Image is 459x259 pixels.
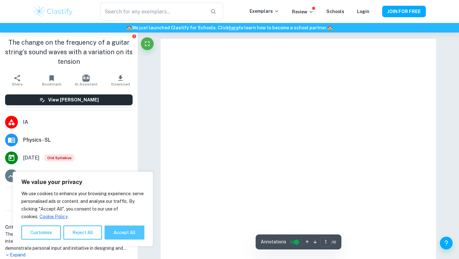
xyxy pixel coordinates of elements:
[23,154,40,162] span: [DATE]
[75,82,98,86] span: AI Assistant
[23,136,133,144] span: Physics - SL
[21,190,144,220] p: We use cookies to enhance your browsing experience, serve personalised ads or content, and analys...
[111,82,130,86] span: Download
[39,214,68,219] a: Cookie Policy
[331,239,336,245] span: / 12
[440,237,453,249] button: Help and Feedback
[5,94,133,105] button: View [PERSON_NAME]
[45,154,74,161] span: Old Syllabus
[250,8,279,15] p: Exemplars
[48,96,99,103] h6: View [PERSON_NAME]
[3,213,135,221] h6: Examiner's summary
[45,154,74,161] div: Starting from the May 2025 session, the Physics IA requirements have changed. It's OK to refer to...
[326,9,344,14] a: Schools
[327,25,333,30] span: 🏫
[357,9,369,14] a: Login
[5,224,133,231] h6: Criterion A [ 2 / 2 ]:
[23,118,133,126] span: IA
[5,231,133,252] h1: The student's choice of topic is justified by their personal interest in music and experience own...
[34,71,69,89] button: Bookmark
[105,226,144,240] button: Accept All
[229,25,239,30] a: here
[69,71,103,89] button: AI Assistant
[13,172,153,246] div: We value your privacy
[42,82,62,86] span: Bookmark
[1,24,458,31] h6: We just launched Clastify for Schools. Click to learn how to become a school partner.
[21,226,61,240] button: Customise
[5,252,133,258] p: Expand
[103,71,138,89] button: Download
[5,38,133,66] h1: The change on the frequency of a guitar string’s sound waves with a variation on its tension
[292,8,314,15] p: Review
[382,6,426,17] button: JOIN FOR FREE
[261,239,286,245] span: Annotations
[141,37,154,50] button: Fullscreen
[83,75,90,82] img: AI Assistant
[100,3,205,20] input: Search for any exemplars...
[21,178,144,186] p: We value your privacy
[127,25,132,30] span: 🏫
[33,5,74,18] img: Clastify logo
[132,34,136,39] button: Report issue
[63,226,102,240] button: Reject All
[12,82,23,86] span: Share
